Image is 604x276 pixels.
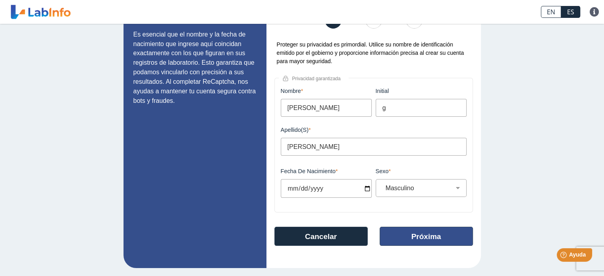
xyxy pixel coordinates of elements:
[281,127,467,133] label: Apellido(s)
[376,88,467,94] label: initial
[281,99,372,117] input: Nombre
[281,179,372,198] input: MM/DD/YYYY
[283,75,288,81] img: lock.png
[376,99,467,117] input: initial
[380,227,473,246] button: Próxima
[281,88,372,94] label: Nombre
[288,76,349,81] span: Privacidad garantizada
[274,41,473,66] div: Proteger su privacidad es primordial. Utilice su nombre de identificación emitido por el gobierno...
[541,6,561,18] a: EN
[533,245,595,267] iframe: Help widget launcher
[281,138,467,156] input: Apellido(s)
[561,6,580,18] a: ES
[133,30,257,106] p: Es esencial que el nombre y la fecha de nacimiento que ingrese aquí coincidan exactamente con los...
[376,168,467,174] label: Sexo
[281,168,372,174] label: Fecha de Nacimiento
[274,227,368,246] button: Cancelar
